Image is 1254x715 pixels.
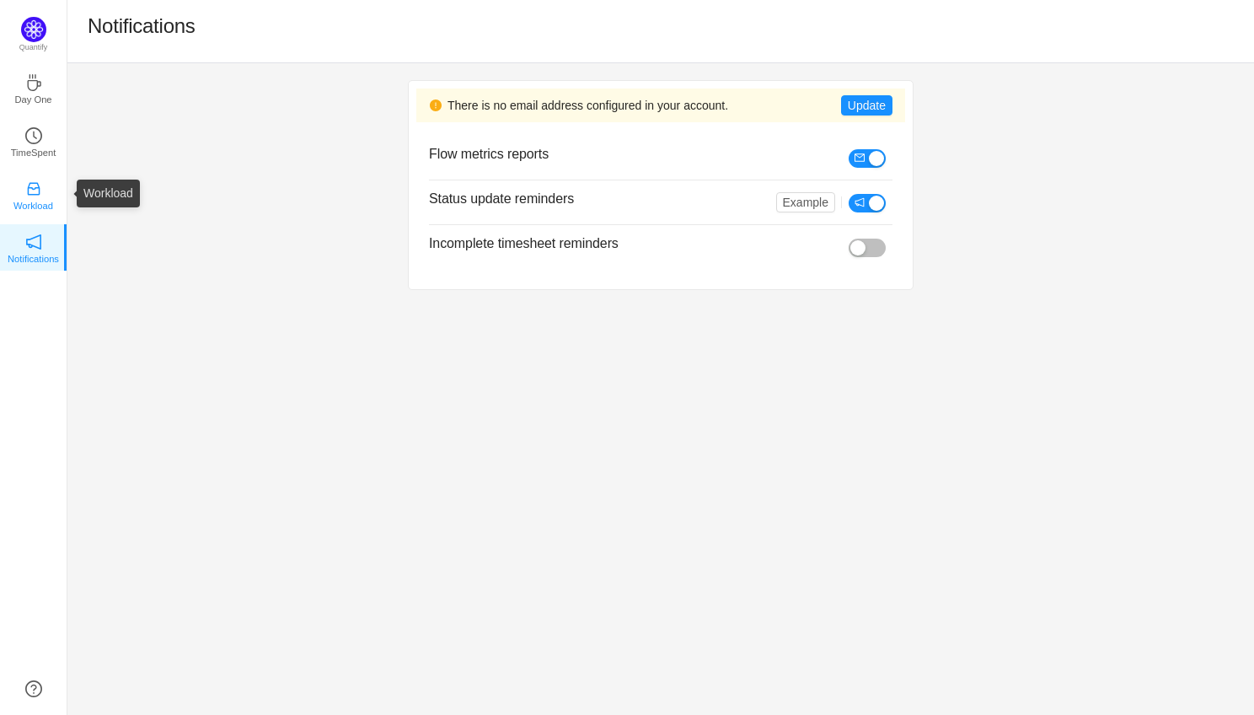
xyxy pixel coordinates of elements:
[25,127,42,144] i: icon: clock-circle
[88,13,196,39] h1: Notifications
[13,198,53,213] p: Workload
[25,74,42,91] i: icon: coffee
[855,197,865,207] i: icon: notification
[25,185,42,202] a: icon: inboxWorkload
[25,132,42,149] a: icon: clock-circleTimeSpent
[841,95,892,116] button: Update
[776,192,835,212] button: Example
[25,239,42,255] a: icon: notificationNotifications
[429,146,808,163] h3: Flow metrics reports
[429,235,808,252] h3: Incomplete timesheet reminders
[14,92,51,107] p: Day One
[429,191,736,207] h3: Status update reminders
[11,145,56,160] p: TimeSpent
[25,180,42,197] i: icon: inbox
[430,99,442,111] i: icon: exclamation-circle
[447,97,728,115] span: There is no email address configured in your account.
[855,153,865,163] i: icon: mail
[19,42,48,54] p: Quantify
[25,680,42,697] a: icon: question-circle
[21,17,46,42] img: Quantify
[25,79,42,96] a: icon: coffeeDay One
[25,234,42,250] i: icon: notification
[8,251,59,266] p: Notifications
